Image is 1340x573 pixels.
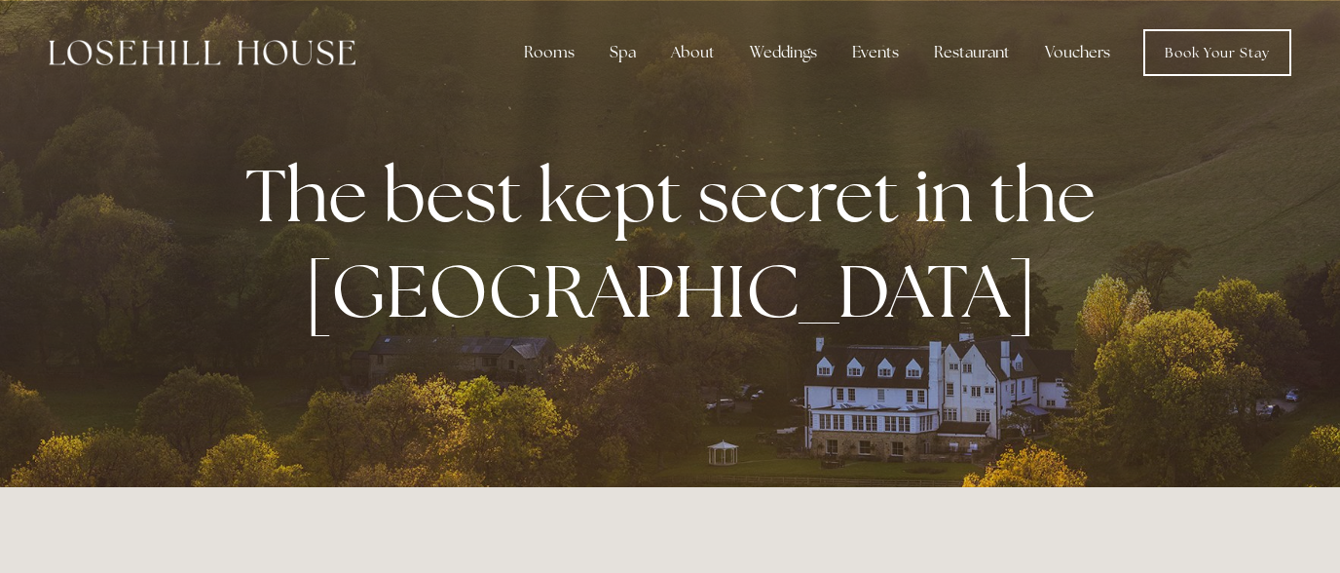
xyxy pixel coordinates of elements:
strong: The best kept secret in the [GEOGRAPHIC_DATA] [245,147,1111,338]
a: Vouchers [1029,33,1126,72]
div: Rooms [508,33,590,72]
img: Losehill House [49,40,355,65]
div: Spa [594,33,651,72]
div: Events [837,33,914,72]
div: Weddings [734,33,833,72]
div: About [655,33,730,72]
div: Restaurant [918,33,1025,72]
a: Book Your Stay [1143,29,1291,76]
